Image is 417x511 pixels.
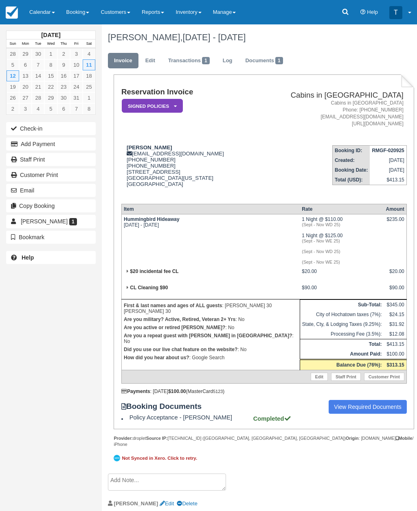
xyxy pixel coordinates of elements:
a: 7 [32,59,44,70]
td: [DATE] [370,165,406,175]
strong: Completed [253,415,292,422]
a: 27 [19,92,32,103]
a: Documents1 [239,53,289,69]
p: : Google Search [124,354,298,362]
td: $12.08 [384,329,406,339]
em: (Sept - Nov WE 25) [302,238,382,243]
strong: $20 incidental fee CL [130,269,178,274]
th: Total: [300,339,384,349]
a: Edit [139,53,161,69]
td: State, Cty, & Lodging Taxes (9.25%): [300,319,384,329]
button: Email [6,184,96,197]
a: 5 [7,59,19,70]
b: Help [22,254,34,261]
a: 4 [83,48,95,59]
a: 2 [57,48,70,59]
td: City of Hochatown taxes (7%): [300,310,384,319]
a: 2 [7,103,19,114]
strong: Hummingbird Hideaway [124,216,180,222]
a: 18 [83,70,95,81]
td: Processing Fee (3.5%): [300,329,384,339]
strong: Booking Documents [121,402,209,411]
a: 19 [7,81,19,92]
th: Booking ID: [333,146,370,156]
a: 24 [70,81,83,92]
a: Edit [160,500,174,507]
th: Created: [333,155,370,165]
p: : No [124,315,298,323]
strong: First & last names and ages of ALL guests [124,303,222,308]
th: Tue [32,39,44,48]
th: Mon [19,39,32,48]
div: : [DATE] (MasterCard ) [121,389,407,394]
strong: Payments [121,389,150,394]
a: [PERSON_NAME] 1 [6,215,96,228]
p: : No [124,345,298,354]
a: Customer Print [6,168,96,181]
a: Customer Print [364,373,404,381]
a: 12 [7,70,19,81]
strong: [DATE] [41,32,60,38]
h1: Reservation Invoice [121,88,253,96]
a: Delete [177,500,197,507]
strong: Origin [346,436,358,441]
td: [DATE] - [DATE] [121,214,300,266]
div: $235.00 [386,216,404,229]
td: 1 Night @ $110.00 1 Night @ $125.00 [300,214,384,266]
a: Edit [311,373,328,381]
i: Help [360,10,366,15]
a: 8 [44,59,57,70]
div: droplet [TECHNICAL_ID] ([GEOGRAPHIC_DATA], [GEOGRAPHIC_DATA], [GEOGRAPHIC_DATA]) : [DOMAIN_NAME] ... [114,435,414,448]
th: Sun [7,39,19,48]
strong: CL Cleaning $90 [130,285,168,290]
p: : [PERSON_NAME] 30 [PERSON_NAME] 30 [124,301,298,315]
td: $100.00 [384,349,406,360]
span: [DATE] - [DATE] [182,32,246,42]
a: 16 [57,70,70,81]
a: 26 [7,92,19,103]
a: Help [6,251,96,264]
a: 31 [70,92,83,103]
a: 21 [32,81,44,92]
span: [PERSON_NAME] [21,218,68,225]
a: 1 [83,92,95,103]
a: Staff Print [6,153,96,166]
a: 22 [44,81,57,92]
th: Booking Date: [333,165,370,175]
a: 8 [83,103,95,114]
button: Check-in [6,122,96,135]
a: Transactions1 [162,53,216,69]
a: 20 [19,81,32,92]
td: $345.00 [384,299,406,310]
strong: RMGF-020925 [372,148,404,153]
small: 5123 [213,389,223,394]
a: 30 [57,92,70,103]
a: 7 [70,103,83,114]
a: Log [217,53,239,69]
h2: Cabins in [GEOGRAPHIC_DATA] [257,91,404,100]
address: Cabins in [GEOGRAPHIC_DATA] Phone: [PHONE_NUMBER] [EMAIL_ADDRESS][DOMAIN_NAME] [URL][DOMAIN_NAME] [257,100,404,128]
a: 29 [44,92,57,103]
h1: [PERSON_NAME], [108,33,408,42]
strong: Source IP: [146,436,168,441]
strong: Are you a repeat guest with [PERSON_NAME] in [GEOGRAPHIC_DATA]? [124,333,292,338]
p: : No [124,332,298,345]
a: 14 [32,70,44,81]
strong: $313.15 [386,362,404,368]
a: 5 [44,103,57,114]
a: 17 [70,70,83,81]
td: $24.15 [384,310,406,319]
div: T [389,6,402,19]
a: 23 [57,81,70,92]
strong: How did you hear about us? [124,355,189,360]
a: 28 [32,92,44,103]
th: Item [121,204,300,214]
strong: Did you use our live chat feature on the website? [124,347,237,352]
div: $90.00 [386,285,404,297]
a: 9 [57,59,70,70]
em: (Sept - Nov WE 25) [302,260,382,264]
th: Amount Paid: [300,349,384,360]
td: [DATE] [370,155,406,165]
p: : No [124,323,298,332]
th: Wed [44,39,57,48]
